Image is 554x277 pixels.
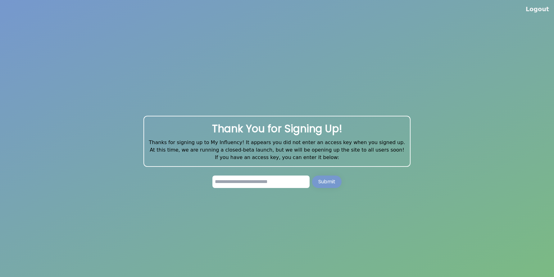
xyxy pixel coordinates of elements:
[318,178,335,185] div: Submit
[526,5,549,14] button: Logout
[312,176,342,188] button: Submit
[149,154,405,161] p: If you have an access key, you can enter it below:
[149,146,405,154] p: At this time, we are running a closed-beta launch, but we will be opening up the site to all user...
[149,139,405,146] p: Thanks for signing up to My Influency! It appears you did not enter an access key when you signed...
[149,121,405,136] h2: Thank You for Signing Up!
[197,89,357,112] img: MyInfluency Logo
